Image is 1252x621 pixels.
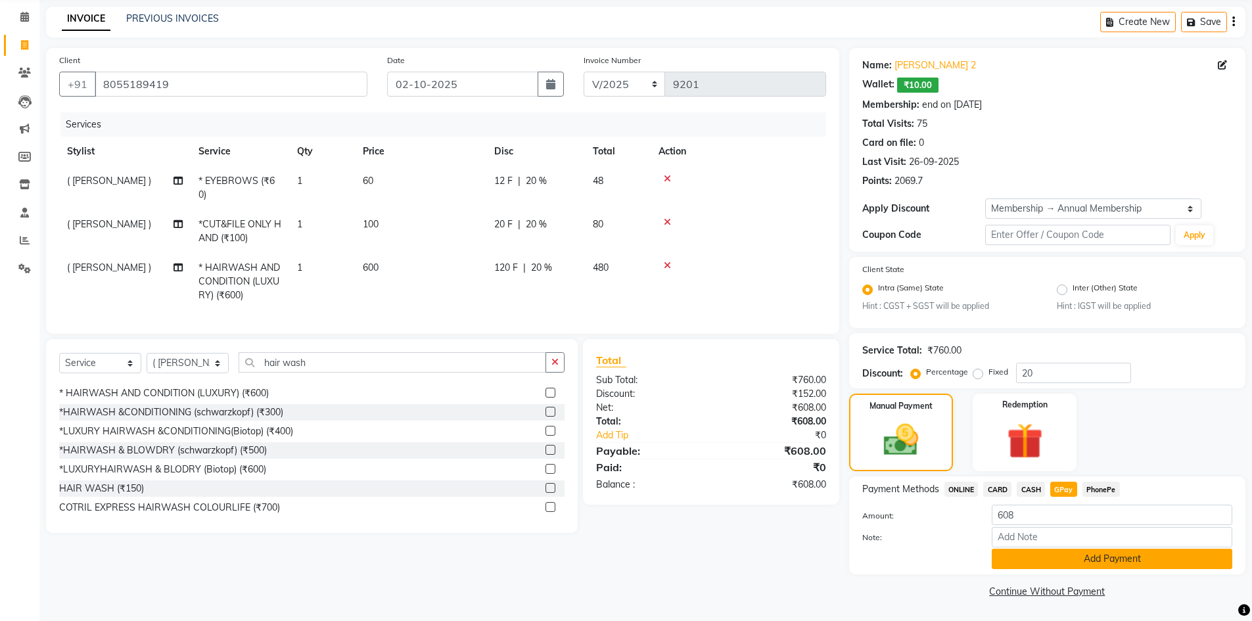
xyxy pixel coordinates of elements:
span: 80 [593,218,603,230]
th: Qty [289,137,355,166]
label: Client State [862,264,904,275]
a: Continue Without Payment [852,585,1243,599]
label: Invoice Number [584,55,641,66]
div: ₹0 [711,459,836,475]
th: Disc [486,137,585,166]
label: Date [387,55,405,66]
label: Intra (Same) State [878,282,944,298]
span: | [518,174,521,188]
div: Service Total: [862,344,922,357]
div: Name: [862,58,892,72]
div: ₹152.00 [711,387,836,401]
div: Points: [862,174,892,188]
div: Wallet: [862,78,894,93]
span: 60 [363,175,373,187]
label: Client [59,55,80,66]
div: Last Visit: [862,155,906,169]
span: CASH [1017,482,1045,497]
div: ₹760.00 [711,373,836,387]
span: 20 F [494,218,513,231]
span: Total [596,354,626,367]
input: Search by Name/Mobile/Email/Code [95,72,367,97]
div: Membership: [862,98,919,112]
div: Total Visits: [862,117,914,131]
div: Apply Discount [862,202,986,216]
label: Inter (Other) State [1073,282,1138,298]
small: Hint : CGST + SGST will be applied [862,300,1038,312]
a: PREVIOUS INVOICES [126,12,219,24]
span: 20 % [526,218,547,231]
span: ( [PERSON_NAME] ) [67,175,151,187]
span: 12 F [494,174,513,188]
div: Paid: [586,459,711,475]
div: Discount: [586,387,711,401]
div: Card on file: [862,136,916,150]
div: Discount: [862,367,903,380]
button: Create New [1100,12,1176,32]
span: ₹10.00 [897,78,939,93]
label: Fixed [988,366,1008,378]
div: Net: [586,401,711,415]
div: *LUXURY HAIRWASH &CONDITIONING(Biotop) (₹400) [59,425,293,438]
label: Note: [852,532,983,543]
input: Enter Offer / Coupon Code [985,225,1171,245]
label: Percentage [926,366,968,378]
th: Stylist [59,137,191,166]
div: *HAIRWASH & BLOWDRY (schwarzkopf) (₹500) [59,444,267,457]
div: *LUXURYHAIRWASH & BLODRY (Biotop) (₹600) [59,463,266,476]
div: Total: [586,415,711,428]
div: Sub Total: [586,373,711,387]
div: ₹608.00 [711,478,836,492]
span: 1 [297,262,302,273]
small: Hint : IGST will be applied [1057,300,1232,312]
div: ₹608.00 [711,401,836,415]
button: +91 [59,72,96,97]
label: Amount: [852,510,983,522]
input: Amount [992,505,1232,525]
div: *HAIRWASH &CONDITIONING (schwarzkopf) (₹300) [59,405,283,419]
label: Redemption [1002,399,1048,411]
a: Add Tip [586,428,731,442]
div: 26-09-2025 [909,155,959,169]
th: Service [191,137,289,166]
span: PhonePe [1082,482,1120,497]
a: [PERSON_NAME] 2 [894,58,976,72]
span: 1 [297,175,302,187]
div: ₹760.00 [927,344,962,357]
div: 0 [919,136,924,150]
div: Payable: [586,443,711,459]
a: INVOICE [62,7,110,31]
span: Payment Methods [862,482,939,496]
th: Action [651,137,826,166]
span: 20 % [531,261,552,275]
input: Search or Scan [239,352,546,373]
span: 600 [363,262,379,273]
button: Apply [1176,225,1213,245]
th: Total [585,137,651,166]
div: Balance : [586,478,711,492]
span: 480 [593,262,609,273]
span: ( [PERSON_NAME] ) [67,262,151,273]
span: 20 % [526,174,547,188]
span: CARD [983,482,1011,497]
div: ₹608.00 [711,443,836,459]
img: _gift.svg [996,419,1054,463]
div: 75 [917,117,927,131]
label: Manual Payment [869,400,933,412]
img: _cash.svg [873,420,929,460]
div: * HAIRWASH AND CONDITION (LUXURY) (₹600) [59,386,269,400]
span: 100 [363,218,379,230]
span: | [518,218,521,231]
th: Price [355,137,486,166]
div: Coupon Code [862,228,986,242]
span: | [523,261,526,275]
span: ONLINE [944,482,979,497]
input: Add Note [992,527,1232,547]
span: 48 [593,175,603,187]
div: COTRIL EXPRESS HAIRWASH COLOURLIFE (₹700) [59,501,280,515]
span: *CUT&FILE ONLY HAND (₹100) [198,218,281,244]
span: * EYEBROWS (₹60) [198,175,275,200]
div: ₹608.00 [711,415,836,428]
span: ( [PERSON_NAME] ) [67,218,151,230]
div: ₹0 [732,428,836,442]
